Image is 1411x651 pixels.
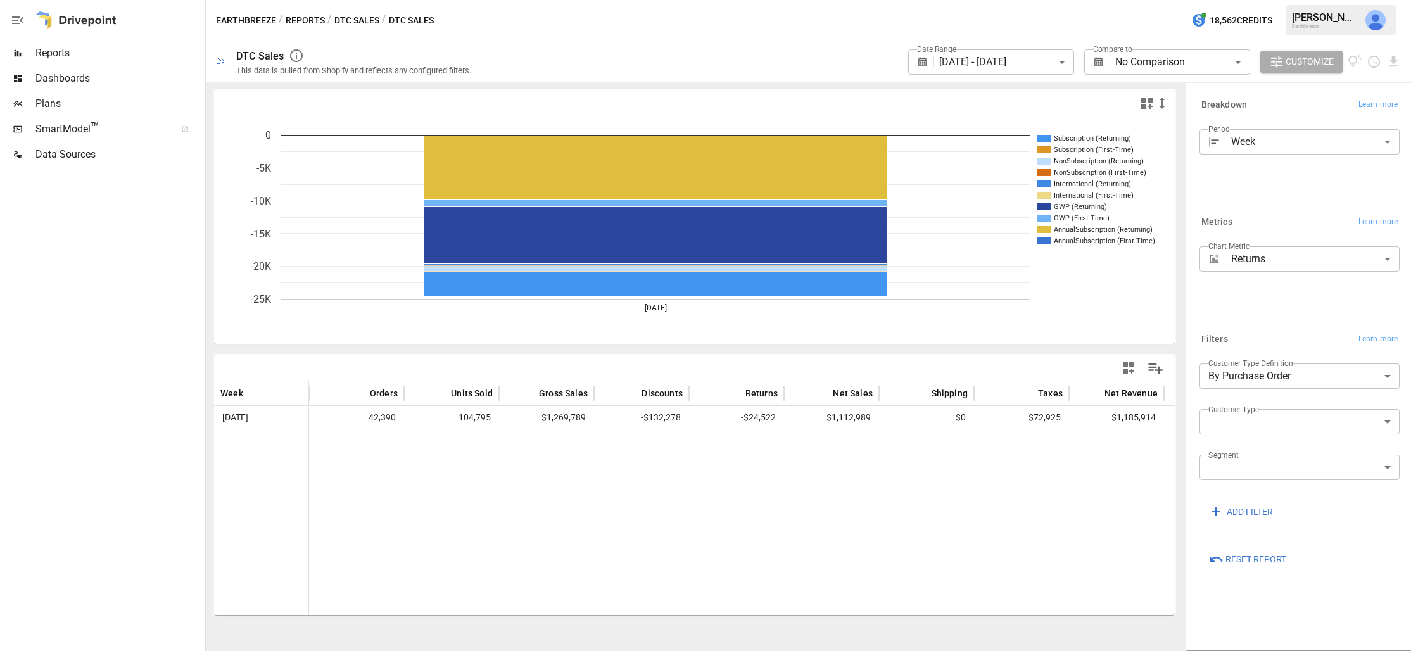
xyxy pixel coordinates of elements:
div: No Comparison [1115,49,1250,75]
button: Sort [520,384,538,402]
span: Net Revenue [1104,387,1158,400]
span: Data Sources [35,147,203,162]
label: Customer Type Definition [1208,358,1293,369]
span: -$24,522 [695,407,778,429]
div: Earthbreeze [1292,23,1358,29]
span: $1,112,989 [790,407,873,429]
span: Plans [35,96,203,111]
text: GWP (First-Time) [1054,214,1110,222]
h6: Breakdown [1201,98,1247,112]
div: This data is pulled from Shopify and reflects any configured filters. [236,66,471,75]
button: Reset Report [1199,548,1295,571]
button: Manage Columns [1141,354,1170,382]
text: [DATE] [645,303,667,312]
button: Sort [351,384,369,402]
span: Customize [1286,54,1334,70]
text: International (Returning) [1054,180,1131,188]
text: -20K [251,260,272,272]
span: $0 [885,407,968,429]
h6: Filters [1201,332,1228,346]
span: Reports [35,46,203,61]
text: AnnualSubscription (First-Time) [1054,237,1155,245]
span: $72,925 [980,407,1063,429]
button: Ginger Lamb [1358,3,1393,38]
span: [DATE] [220,407,302,429]
div: DTC Sales [236,50,284,62]
text: -10K [251,195,272,207]
label: Chart Metric [1208,241,1250,251]
span: ADD FILTER [1227,504,1273,520]
text: NonSubscription (Returning) [1054,157,1144,165]
div: By Purchase Order [1199,363,1400,389]
button: Download report [1386,54,1401,69]
button: ADD FILTER [1199,500,1282,523]
button: Sort [726,384,744,402]
button: DTC Sales [334,13,379,28]
span: Week [220,387,243,400]
span: SmartModel [35,122,167,137]
button: Schedule report [1367,54,1381,69]
span: Reset Report [1225,552,1286,567]
button: Reports [286,13,325,28]
text: International (First-Time) [1054,191,1134,199]
button: 18,562Credits [1186,9,1277,32]
text: -25K [251,293,272,305]
button: Sort [623,384,640,402]
button: Sort [814,384,832,402]
span: 18,562 Credits [1210,13,1272,28]
span: Learn more [1358,333,1398,346]
span: Units Sold [451,387,493,400]
span: Returns [745,387,778,400]
span: Gross Sales [539,387,588,400]
span: Dashboards [35,71,203,86]
div: [PERSON_NAME] [1292,11,1358,23]
span: Orders [370,387,398,400]
text: NonSubscription (First-Time) [1054,168,1146,177]
label: Customer Type [1208,404,1259,415]
div: 🛍 [216,56,226,68]
svg: A chart. [214,116,1175,344]
text: -5K [256,162,272,174]
div: [DATE] - [DATE] [939,49,1073,75]
div: Returns [1231,246,1400,272]
button: Sort [1019,384,1037,402]
span: Shipping [932,387,968,400]
span: $1,185,914 [1075,407,1158,429]
span: ™ [91,120,99,136]
label: Date Range [917,44,956,54]
button: Sort [1085,384,1103,402]
span: 104,795 [410,407,493,429]
span: Net Sales [833,387,873,400]
span: -$132,278 [600,407,683,429]
span: $1,269,789 [505,407,588,429]
div: Week [1231,129,1400,155]
text: 0 [265,129,271,141]
img: Ginger Lamb [1365,10,1386,30]
text: GWP (Returning) [1054,203,1107,211]
label: Period [1208,123,1230,134]
span: Taxes [1038,387,1063,400]
button: Customize [1260,51,1343,73]
span: Discounts [642,387,683,400]
span: 42,390 [315,407,398,429]
span: Learn more [1358,216,1398,229]
div: / [279,13,283,28]
text: Subscription (First-Time) [1054,146,1134,154]
text: Subscription (Returning) [1054,134,1131,142]
button: Earthbreeze [216,13,276,28]
text: AnnualSubscription (Returning) [1054,225,1153,234]
label: Compare to [1093,44,1132,54]
span: Learn more [1358,99,1398,111]
div: / [382,13,386,28]
button: Sort [432,384,450,402]
button: Sort [913,384,930,402]
h6: Metrics [1201,215,1232,229]
button: View documentation [1348,51,1362,73]
text: -15K [251,228,272,240]
button: Sort [244,384,262,402]
div: / [327,13,332,28]
label: Segment [1208,450,1238,460]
